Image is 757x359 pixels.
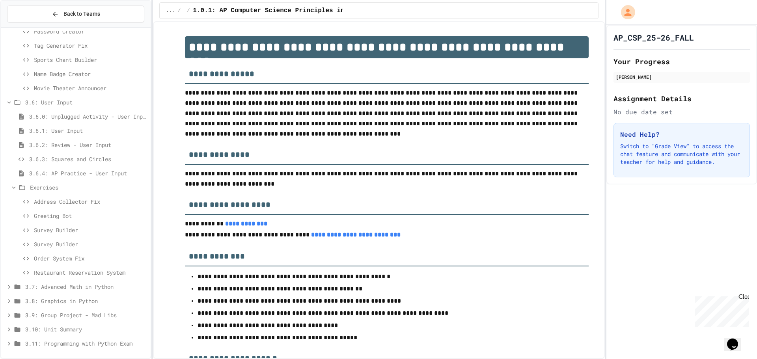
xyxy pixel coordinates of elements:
span: Greeting Bot [34,212,147,220]
span: 3.6.2: Review - User Input [29,141,147,149]
span: Address Collector Fix [34,197,147,206]
span: Survey Builder [34,240,147,248]
span: Password Creator [34,27,147,35]
button: Back to Teams [7,6,144,22]
span: / [187,7,190,14]
span: 3.6.3: Squares and Circles [29,155,147,163]
div: [PERSON_NAME] [616,73,748,80]
span: 3.6: User Input [25,98,147,106]
span: Restaurant Reservation System [34,268,147,277]
span: Back to Teams [63,10,100,18]
iframe: chat widget [724,327,749,351]
span: 3.7: Advanced Math in Python [25,283,147,291]
span: Sports Chant Builder [34,56,147,64]
span: / [178,7,181,14]
div: No due date set [613,107,750,117]
span: 3.11: Programming with Python Exam [25,339,147,348]
span: 3.8: Graphics in Python [25,297,147,305]
h2: Your Progress [613,56,750,67]
h1: AP_CSP_25-26_FALL [613,32,694,43]
p: Switch to "Grade View" to access the chat feature and communicate with your teacher for help and ... [620,142,743,166]
span: 3.9: Group Project - Mad Libs [25,311,147,319]
div: Chat with us now!Close [3,3,54,50]
h2: Assignment Details [613,93,750,104]
span: Tag Generator Fix [34,41,147,50]
span: 3.6.4: AP Practice - User Input [29,169,147,177]
span: Movie Theater Announcer [34,84,147,92]
span: 3.10: Unit Summary [25,325,147,333]
span: Name Badge Creator [34,70,147,78]
div: My Account [613,3,637,21]
span: 1.0.1: AP Computer Science Principles in Python Course Syllabus [193,6,431,15]
span: 3.6.1: User Input [29,126,147,135]
span: Order System Fix [34,254,147,262]
span: Exercises [30,183,147,192]
span: 3.6.0: Unplugged Activity - User Input [29,112,147,121]
h3: Need Help? [620,130,743,139]
iframe: chat widget [692,293,749,327]
span: ... [166,7,175,14]
span: Survey Builder [34,226,147,234]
